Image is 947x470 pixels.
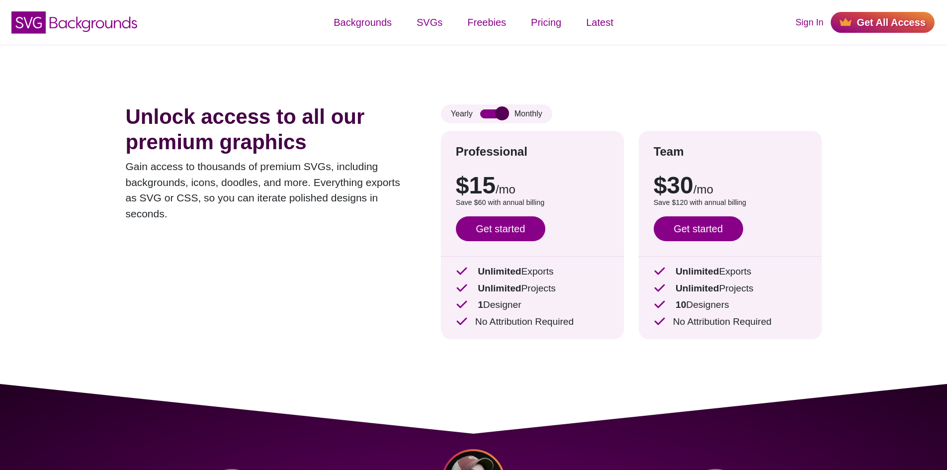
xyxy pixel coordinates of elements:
span: /mo [496,183,516,196]
strong: Unlimited [478,266,521,277]
p: No Attribution Required [456,315,609,329]
strong: Unlimited [676,283,719,293]
span: /mo [693,183,713,196]
a: Get All Access [831,12,935,33]
p: Designers [654,298,807,312]
p: No Attribution Required [654,315,807,329]
p: Save $60 with annual billing [456,197,609,208]
p: Save $120 with annual billing [654,197,807,208]
strong: Unlimited [676,266,719,277]
p: Projects [456,282,609,296]
h1: Unlock access to all our premium graphics [126,104,411,155]
p: $30 [654,174,807,197]
strong: Team [654,145,684,158]
a: Get started [456,216,545,241]
p: $15 [456,174,609,197]
strong: 10 [676,299,686,310]
a: Latest [574,7,625,37]
p: Exports [456,265,609,279]
a: Pricing [518,7,574,37]
a: SVGs [404,7,455,37]
p: Exports [654,265,807,279]
p: Designer [456,298,609,312]
strong: 1 [478,299,483,310]
a: Get started [654,216,743,241]
div: Yearly Monthly [441,104,552,123]
a: Backgrounds [321,7,404,37]
p: Gain access to thousands of premium SVGs, including backgrounds, icons, doodles, and more. Everyt... [126,159,411,221]
strong: Professional [456,145,527,158]
a: Freebies [455,7,518,37]
p: Projects [654,282,807,296]
a: Sign In [795,16,823,29]
strong: Unlimited [478,283,521,293]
